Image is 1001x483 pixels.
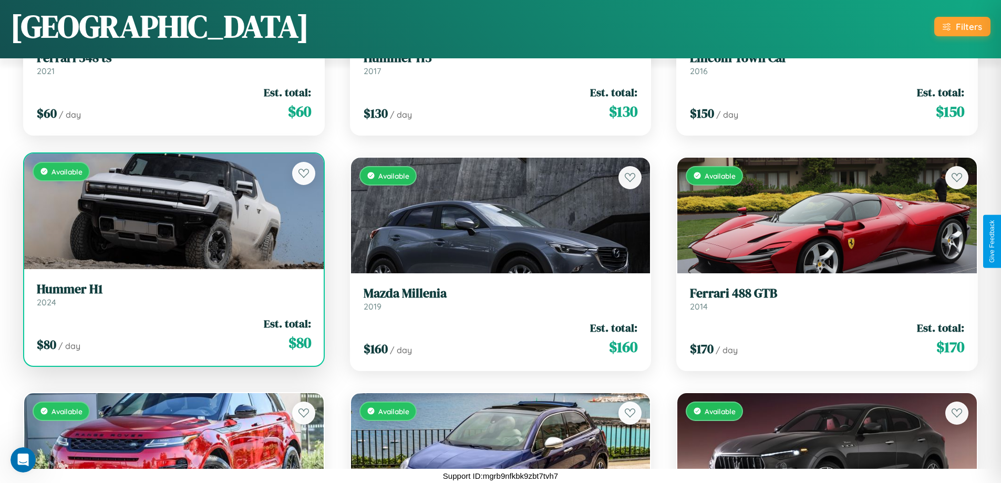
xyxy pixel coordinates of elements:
[690,301,708,312] span: 2014
[690,286,964,312] a: Ferrari 488 GTB2014
[988,220,996,263] div: Give Feedback
[443,469,558,483] p: Support ID: mgrb9nfkbk9zbt7tvh7
[609,336,637,357] span: $ 160
[37,282,311,307] a: Hummer H12024
[37,282,311,297] h3: Hummer H1
[690,50,964,66] h3: Lincoln Town Car
[364,301,381,312] span: 2019
[51,407,82,416] span: Available
[37,50,311,76] a: Ferrari 348 ts2021
[364,66,381,76] span: 2017
[690,50,964,76] a: Lincoln Town Car2016
[936,336,964,357] span: $ 170
[364,286,638,312] a: Mazda Millenia2019
[390,345,412,355] span: / day
[716,109,738,120] span: / day
[917,85,964,100] span: Est. total:
[264,316,311,331] span: Est. total:
[288,101,311,122] span: $ 60
[590,85,637,100] span: Est. total:
[609,101,637,122] span: $ 130
[690,66,708,76] span: 2016
[956,21,982,32] div: Filters
[690,105,714,122] span: $ 150
[690,340,714,357] span: $ 170
[716,345,738,355] span: / day
[37,105,57,122] span: $ 60
[51,167,82,176] span: Available
[378,171,409,180] span: Available
[364,50,638,66] h3: Hummer H3
[590,320,637,335] span: Est. total:
[936,101,964,122] span: $ 150
[264,85,311,100] span: Est. total:
[288,332,311,353] span: $ 80
[37,66,55,76] span: 2021
[705,407,736,416] span: Available
[59,109,81,120] span: / day
[364,50,638,76] a: Hummer H32017
[934,17,990,36] button: Filters
[11,5,309,48] h1: [GEOGRAPHIC_DATA]
[364,105,388,122] span: $ 130
[58,341,80,351] span: / day
[917,320,964,335] span: Est. total:
[11,447,36,472] iframe: Intercom live chat
[705,171,736,180] span: Available
[37,50,311,66] h3: Ferrari 348 ts
[37,297,56,307] span: 2024
[390,109,412,120] span: / day
[364,286,638,301] h3: Mazda Millenia
[364,340,388,357] span: $ 160
[37,336,56,353] span: $ 80
[690,286,964,301] h3: Ferrari 488 GTB
[378,407,409,416] span: Available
